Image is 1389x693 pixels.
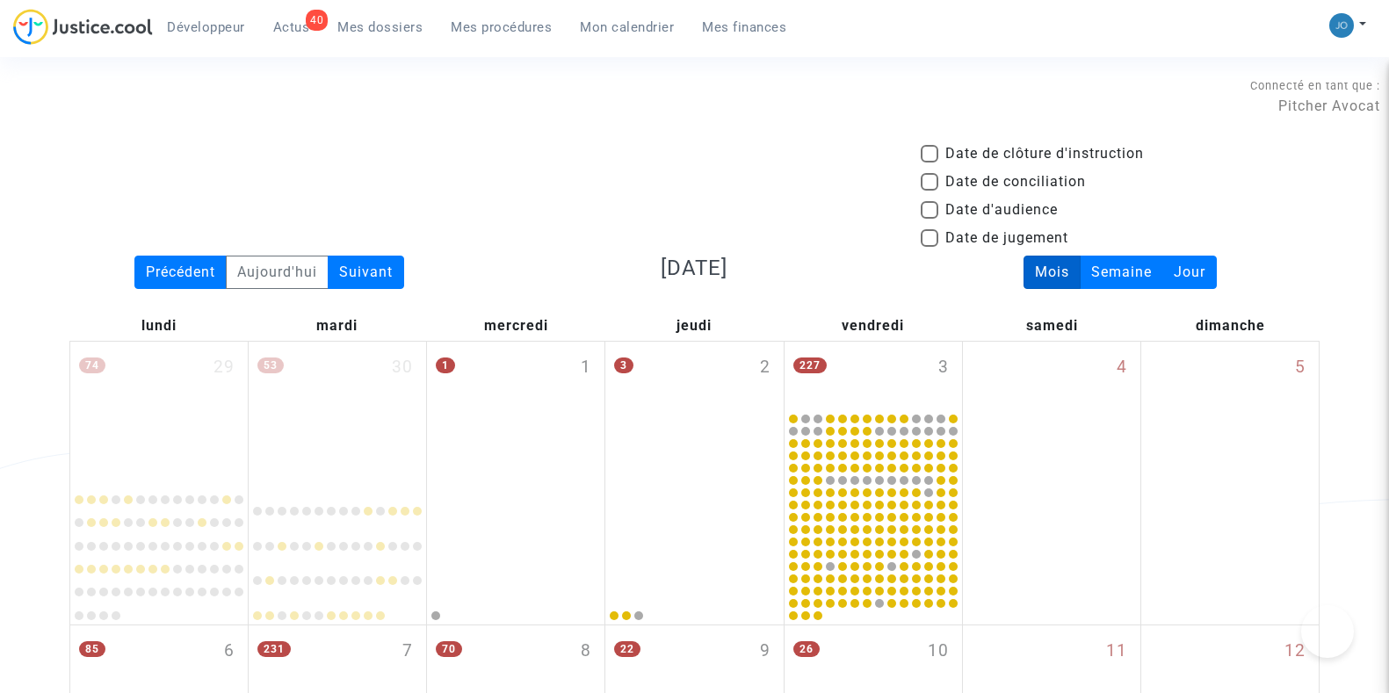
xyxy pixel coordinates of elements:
a: Mes procédures [437,14,566,40]
span: 1 [581,355,591,380]
div: Semaine [1080,256,1163,289]
div: samedi [962,311,1140,341]
div: vendredi octobre 3, 227 events, click to expand [785,342,962,410]
img: jc-logo.svg [13,9,153,45]
span: Mes finances [702,19,786,35]
img: 45a793c8596a0d21866ab9c5374b5e4b [1329,13,1354,38]
span: Mon calendrier [580,19,674,35]
div: mercredi octobre 1, One event, click to expand [427,342,604,480]
h3: [DATE] [495,256,893,281]
div: mardi [248,311,426,341]
span: Date de clôture d'instruction [945,143,1144,164]
div: samedi octobre 4 [963,342,1140,624]
div: mardi septembre 30, 53 events, click to expand [249,342,426,480]
div: lundi [69,311,248,341]
span: 6 [224,639,235,664]
div: jeudi octobre 2, 3 events, click to expand [605,342,783,480]
span: Développeur [167,19,245,35]
span: 2 [760,355,770,380]
span: 3 [614,357,633,373]
div: Mois [1024,256,1081,289]
span: 4 [1117,355,1127,380]
span: Date de jugement [945,227,1068,249]
div: Précédent [134,256,227,289]
span: 231 [257,641,291,657]
span: 7 [402,639,413,664]
div: lundi septembre 29, 74 events, click to expand [70,342,248,480]
a: Mes dossiers [323,14,437,40]
span: 9 [760,639,770,664]
a: Développeur [153,14,259,40]
span: 29 [213,355,235,380]
span: 74 [79,357,105,373]
a: Mon calendrier [566,14,688,40]
span: 227 [793,357,827,373]
div: jeudi [605,311,784,341]
span: 3 [938,355,949,380]
div: vendredi [784,311,962,341]
span: 11 [1106,639,1127,664]
span: Connecté en tant que : [1250,79,1380,92]
span: 8 [581,639,591,664]
span: Mes dossiers [337,19,423,35]
span: 30 [392,355,413,380]
div: Suivant [328,256,404,289]
span: Actus [273,19,310,35]
a: 40Actus [259,14,324,40]
div: dimanche octobre 5 [1141,342,1319,624]
span: 12 [1284,639,1306,664]
span: 22 [614,641,640,657]
span: 85 [79,641,105,657]
span: 10 [928,639,949,664]
div: Jour [1162,256,1217,289]
span: Mes procédures [451,19,552,35]
div: dimanche [1141,311,1320,341]
span: Date de conciliation [945,171,1086,192]
a: Mes finances [688,14,800,40]
span: Date d'audience [945,199,1058,220]
iframe: Help Scout Beacon - Open [1301,605,1354,658]
span: 53 [257,357,284,373]
span: 1 [436,357,455,373]
div: 40 [306,10,328,31]
div: mercredi [427,311,605,341]
span: 70 [436,641,462,657]
div: Aujourd'hui [226,256,329,289]
span: 26 [793,641,820,657]
span: 5 [1295,355,1306,380]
